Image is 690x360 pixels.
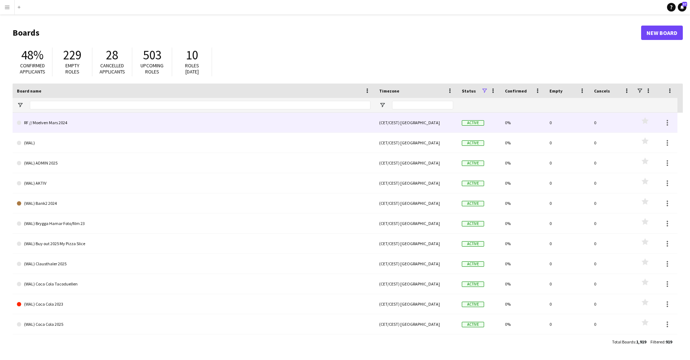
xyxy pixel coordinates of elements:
[375,153,457,173] div: (CET/CEST) [GEOGRAPHIC_DATA]
[375,334,457,354] div: (CET/CEST) [GEOGRAPHIC_DATA]
[17,193,371,213] a: (WAL) Bank2 2024
[666,339,672,345] span: 919
[501,153,545,173] div: 0%
[17,234,371,254] a: (WAL) Buy out 2025 My Pizza Slice
[678,3,686,12] a: 37
[375,173,457,193] div: (CET/CEST) [GEOGRAPHIC_DATA]
[375,254,457,274] div: (CET/CEST) [GEOGRAPHIC_DATA]
[462,161,484,166] span: Active
[106,47,118,63] span: 28
[375,234,457,253] div: (CET/CEST) [GEOGRAPHIC_DATA]
[501,193,545,213] div: 0%
[30,101,371,109] input: Board name Filter Input
[549,88,562,94] span: Empty
[590,173,634,193] div: 0
[545,274,590,294] div: 0
[501,234,545,253] div: 0%
[594,88,610,94] span: Cancels
[590,234,634,253] div: 0
[462,241,484,247] span: Active
[462,88,476,94] span: Status
[17,153,371,173] a: (WAL) ADMIN 2025
[462,302,484,307] span: Active
[17,213,371,234] a: (WAL) Brygga Hamar Foto/film 23
[392,101,453,109] input: Timezone Filter Input
[545,133,590,153] div: 0
[462,120,484,126] span: Active
[501,213,545,233] div: 0%
[462,322,484,327] span: Active
[186,47,198,63] span: 10
[590,274,634,294] div: 0
[501,274,545,294] div: 0%
[63,47,82,63] span: 229
[462,181,484,186] span: Active
[636,339,646,345] span: 1,919
[545,294,590,314] div: 0
[13,27,641,38] h1: Boards
[505,88,527,94] span: Confirmed
[17,102,23,108] button: Open Filter Menu
[545,193,590,213] div: 0
[17,88,41,94] span: Board name
[590,193,634,213] div: 0
[143,47,161,63] span: 503
[590,314,634,334] div: 0
[462,221,484,226] span: Active
[590,334,634,354] div: 0
[682,2,687,6] span: 37
[612,335,646,349] div: :
[590,294,634,314] div: 0
[17,254,371,274] a: (WAL) Clausthaler 2025
[590,153,634,173] div: 0
[462,261,484,267] span: Active
[545,334,590,354] div: 0
[375,113,457,132] div: (CET/CEST) [GEOGRAPHIC_DATA]
[462,201,484,206] span: Active
[590,133,634,153] div: 0
[17,294,371,314] a: (WAL) Coca Cola 2023
[17,274,371,294] a: (WAL) Coca Cola Tacoduellen
[375,193,457,213] div: (CET/CEST) [GEOGRAPHIC_DATA]
[20,62,45,75] span: Confirmed applicants
[375,274,457,294] div: (CET/CEST) [GEOGRAPHIC_DATA]
[375,314,457,334] div: (CET/CEST) [GEOGRAPHIC_DATA]
[545,173,590,193] div: 0
[501,314,545,334] div: 0%
[545,254,590,274] div: 0
[17,113,371,133] a: RF // Moelven Mars 2024
[590,113,634,132] div: 0
[17,173,371,193] a: (WAL) AKTIV
[545,314,590,334] div: 0
[650,339,664,345] span: Filtered
[21,47,43,63] span: 48%
[545,153,590,173] div: 0
[501,113,545,132] div: 0%
[545,234,590,253] div: 0
[462,140,484,146] span: Active
[375,133,457,153] div: (CET/CEST) [GEOGRAPHIC_DATA]
[17,133,371,153] a: (WAL)
[501,133,545,153] div: 0%
[501,254,545,274] div: 0%
[590,213,634,233] div: 0
[641,26,683,40] a: New Board
[545,113,590,132] div: 0
[185,62,199,75] span: Roles [DATE]
[612,339,635,345] span: Total Boards
[375,213,457,233] div: (CET/CEST) [GEOGRAPHIC_DATA]
[375,294,457,314] div: (CET/CEST) [GEOGRAPHIC_DATA]
[462,282,484,287] span: Active
[501,173,545,193] div: 0%
[65,62,79,75] span: Empty roles
[650,335,672,349] div: :
[379,88,399,94] span: Timezone
[590,254,634,274] div: 0
[17,314,371,334] a: (WAL) Coca Cola 2025
[501,294,545,314] div: 0%
[501,334,545,354] div: 0%
[379,102,386,108] button: Open Filter Menu
[545,213,590,233] div: 0
[100,62,125,75] span: Cancelled applicants
[141,62,164,75] span: Upcoming roles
